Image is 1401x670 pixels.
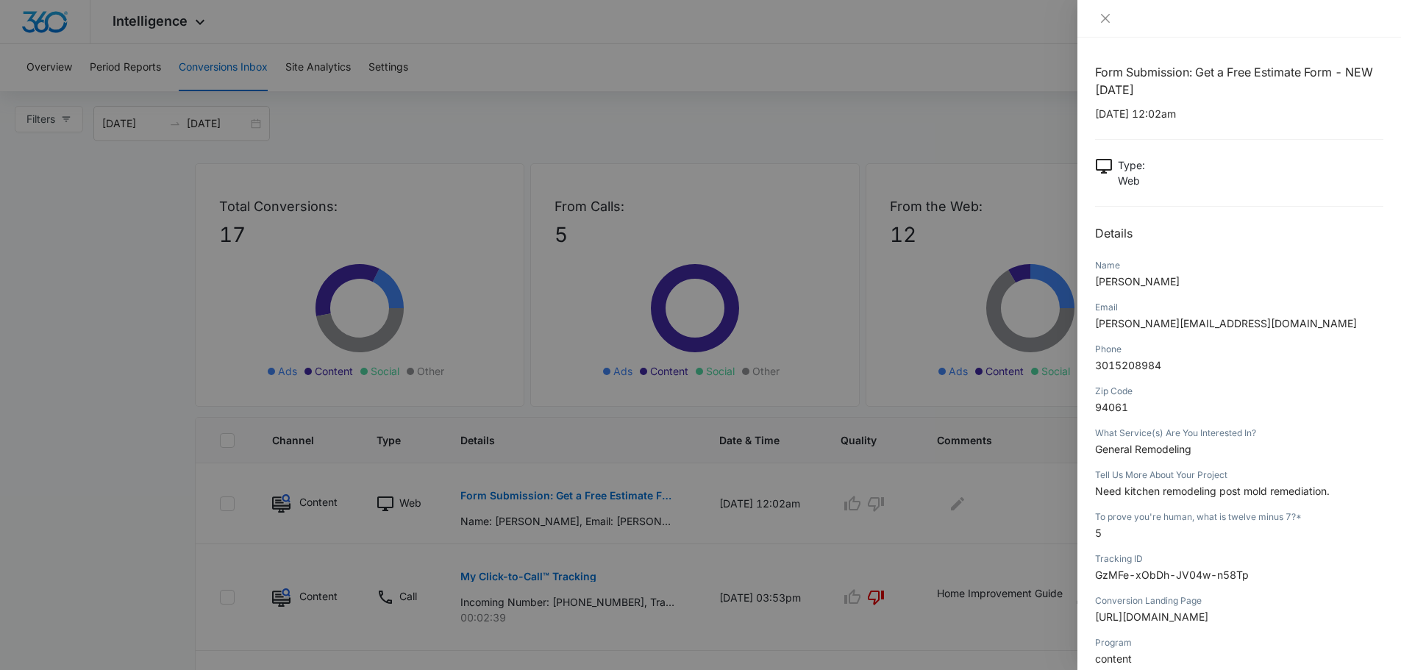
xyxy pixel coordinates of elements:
[1095,510,1383,524] div: To prove you're human, what is twelve minus 7?*
[1095,468,1383,482] div: Tell Us More About Your Project
[1095,12,1116,25] button: Close
[1095,401,1128,413] span: 94061
[1095,259,1383,272] div: Name
[1095,594,1383,607] div: Conversion Landing Page
[1118,173,1145,188] p: Web
[1095,552,1383,566] div: Tracking ID
[1095,427,1383,440] div: What Service(s) Are You Interested In?
[1099,13,1111,24] span: close
[1095,569,1249,581] span: GzMFe-xObDh-JV04w-n58Tp
[1095,301,1383,314] div: Email
[1095,275,1180,288] span: [PERSON_NAME]
[1095,106,1383,121] p: [DATE] 12:02am
[1118,157,1145,173] p: Type :
[1095,359,1161,371] span: 3015208984
[1095,527,1102,539] span: 5
[1095,485,1330,497] span: Need kitchen remodeling post mold remediation.
[1095,443,1191,455] span: General Remodeling
[1095,63,1383,99] h1: Form Submission: Get a Free Estimate Form - NEW [DATE]
[1095,652,1132,665] span: content
[1095,636,1383,649] div: Program
[1095,317,1357,329] span: [PERSON_NAME][EMAIL_ADDRESS][DOMAIN_NAME]
[1095,224,1383,242] h2: Details
[1095,343,1383,356] div: Phone
[1095,610,1208,623] span: [URL][DOMAIN_NAME]
[1095,385,1383,398] div: Zip Code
